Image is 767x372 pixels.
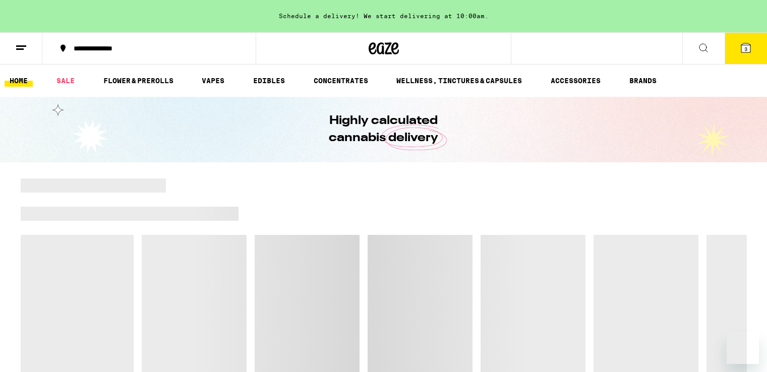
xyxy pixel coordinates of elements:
h1: Highly calculated cannabis delivery [301,112,467,147]
a: VAPES [197,75,229,87]
a: EDIBLES [248,75,290,87]
span: 3 [744,46,747,52]
a: WELLNESS, TINCTURES & CAPSULES [391,75,527,87]
iframe: Button to launch messaging window [727,332,759,364]
a: HOME [5,75,33,87]
a: FLOWER & PREROLLS [98,75,179,87]
a: CONCENTRATES [309,75,373,87]
a: SALE [51,75,80,87]
button: 3 [725,33,767,64]
a: BRANDS [624,75,662,87]
a: ACCESSORIES [546,75,606,87]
